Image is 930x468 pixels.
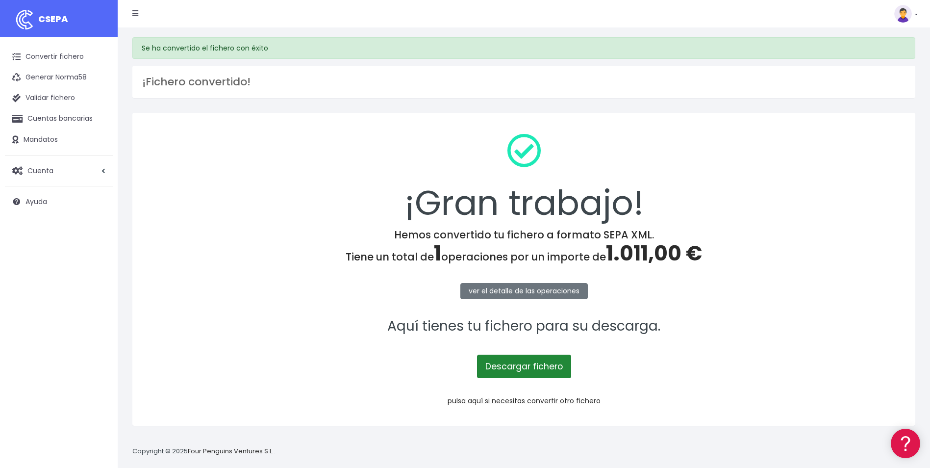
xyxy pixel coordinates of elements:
[5,88,113,108] a: Validar fichero
[477,355,571,378] a: Descargar fichero
[894,5,912,23] img: profile
[145,315,903,338] p: Aquí tienes tu fichero para su descarga.
[460,283,588,299] a: ver el detalle de las operaciones
[132,446,275,457] p: Copyright © 2025 .
[606,239,702,268] span: 1.011,00 €
[5,67,113,88] a: Generar Norma58
[132,37,915,59] div: Se ha convertido el fichero con éxito
[188,446,274,456] a: Four Penguins Ventures S.L.
[5,130,113,150] a: Mandatos
[142,76,905,88] h3: ¡Fichero convertido!
[25,197,47,207] span: Ayuda
[5,191,113,212] a: Ayuda
[448,396,601,406] a: pulsa aquí si necesitas convertir otro fichero
[145,126,903,229] div: ¡Gran trabajo!
[434,239,441,268] span: 1
[5,160,113,181] a: Cuenta
[38,13,68,25] span: CSEPA
[27,165,53,175] span: Cuenta
[145,229,903,266] h4: Hemos convertido tu fichero a formato SEPA XML. Tiene un total de operaciones por un importe de
[12,7,37,32] img: logo
[5,108,113,129] a: Cuentas bancarias
[5,47,113,67] a: Convertir fichero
